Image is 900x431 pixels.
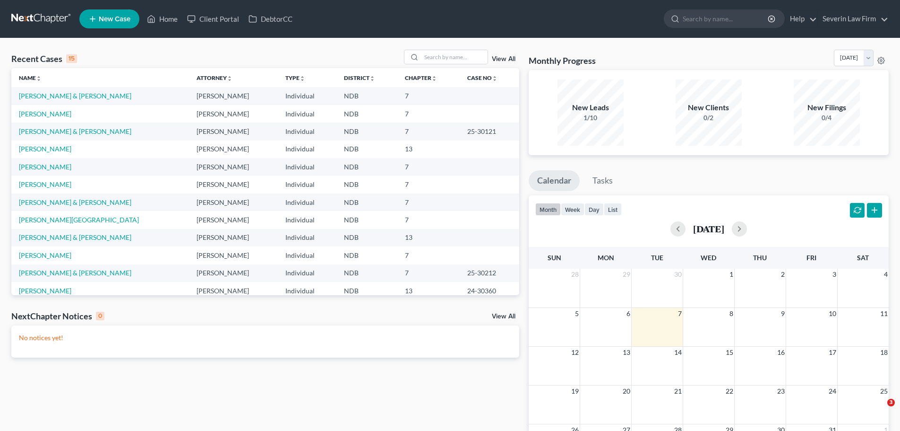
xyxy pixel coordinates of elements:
span: 11 [879,308,889,319]
td: [PERSON_NAME] [189,229,278,246]
button: month [535,203,561,216]
span: 3 [887,399,895,406]
td: Individual [278,141,336,158]
h2: [DATE] [693,224,724,234]
span: 17 [828,347,837,358]
span: Sun [548,254,561,262]
td: NDB [336,123,397,140]
td: NDB [336,282,397,299]
span: 22 [725,386,734,397]
td: NDB [336,176,397,193]
div: NextChapter Notices [11,310,104,322]
a: Client Portal [182,10,244,27]
p: No notices yet! [19,333,512,343]
span: 14 [673,347,683,358]
td: 24-30360 [460,282,519,299]
span: 16 [776,347,786,358]
span: 30 [673,269,683,280]
td: Individual [278,123,336,140]
td: NDB [336,87,397,105]
span: 19 [570,386,580,397]
td: [PERSON_NAME] [189,176,278,193]
td: Individual [278,211,336,229]
span: 10 [828,308,837,319]
span: Sat [857,254,869,262]
span: 9 [780,308,786,319]
td: [PERSON_NAME] [189,282,278,299]
td: Individual [278,282,336,299]
i: unfold_more [36,76,42,81]
td: 25-30212 [460,264,519,282]
td: Individual [278,264,336,282]
a: Help [785,10,817,27]
div: 0 [96,312,104,320]
span: Wed [701,254,716,262]
td: [PERSON_NAME] [189,158,278,176]
td: Individual [278,87,336,105]
td: NDB [336,246,397,264]
span: 3 [831,269,837,280]
span: Thu [753,254,767,262]
td: NDB [336,229,397,246]
td: 7 [397,158,460,176]
div: 1/10 [557,113,624,123]
td: NDB [336,211,397,229]
a: [PERSON_NAME] & [PERSON_NAME] [19,92,131,100]
a: Chapterunfold_more [405,74,437,81]
td: NDB [336,141,397,158]
a: Tasks [584,170,621,191]
td: Individual [278,194,336,211]
td: Individual [278,229,336,246]
span: 12 [570,347,580,358]
span: Fri [806,254,816,262]
td: 7 [397,246,460,264]
span: 24 [828,386,837,397]
a: [PERSON_NAME] [19,180,71,188]
td: 7 [397,194,460,211]
button: list [604,203,622,216]
td: Individual [278,158,336,176]
td: Individual [278,105,336,123]
span: 2 [780,269,786,280]
a: DebtorCC [244,10,297,27]
div: 15 [66,54,77,63]
i: unfold_more [431,76,437,81]
td: 7 [397,123,460,140]
a: [PERSON_NAME] & [PERSON_NAME] [19,269,131,277]
a: [PERSON_NAME] & [PERSON_NAME] [19,127,131,135]
a: Case Nounfold_more [467,74,497,81]
a: Typeunfold_more [285,74,305,81]
td: 7 [397,264,460,282]
h3: Monthly Progress [529,55,596,66]
a: [PERSON_NAME] [19,251,71,259]
span: 1 [729,269,734,280]
i: unfold_more [227,76,232,81]
a: Attorneyunfold_more [197,74,232,81]
td: NDB [336,264,397,282]
div: New Clients [676,102,742,113]
td: 7 [397,211,460,229]
span: 8 [729,308,734,319]
td: [PERSON_NAME] [189,246,278,264]
div: 0/2 [676,113,742,123]
td: [PERSON_NAME] [189,123,278,140]
td: NDB [336,105,397,123]
i: unfold_more [369,76,375,81]
a: View All [492,56,515,62]
a: [PERSON_NAME] [19,145,71,153]
iframe: Intercom live chat [868,399,891,422]
button: week [561,203,584,216]
td: Individual [278,246,336,264]
td: Individual [278,176,336,193]
span: 7 [677,308,683,319]
i: unfold_more [492,76,497,81]
td: 13 [397,282,460,299]
span: 18 [879,347,889,358]
td: [PERSON_NAME] [189,87,278,105]
span: Tue [651,254,663,262]
td: [PERSON_NAME] [189,211,278,229]
input: Search by name... [421,50,488,64]
td: 7 [397,176,460,193]
a: Calendar [529,170,580,191]
span: 5 [574,308,580,319]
